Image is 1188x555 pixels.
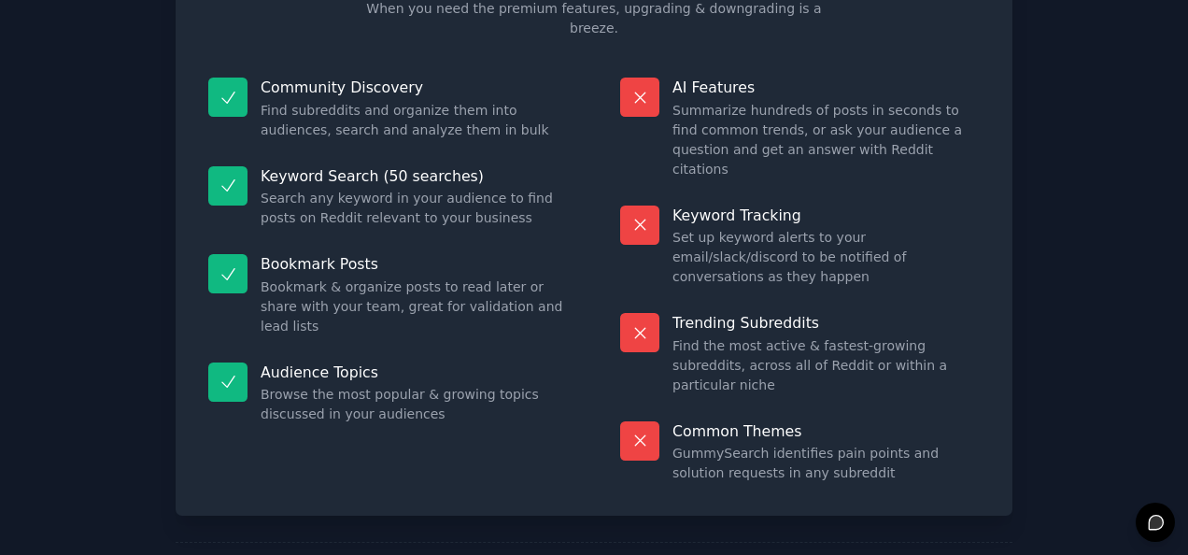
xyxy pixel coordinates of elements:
p: Bookmark Posts [261,254,568,274]
dd: Set up keyword alerts to your email/slack/discord to be notified of conversations as they happen [672,228,980,287]
p: Trending Subreddits [672,313,980,333]
p: Community Discovery [261,78,568,97]
dd: Find the most active & fastest-growing subreddits, across all of Reddit or within a particular niche [672,336,980,395]
p: Keyword Search (50 searches) [261,166,568,186]
dd: Browse the most popular & growing topics discussed in your audiences [261,385,568,424]
dd: Bookmark & organize posts to read later or share with your team, great for validation and lead lists [261,277,568,336]
dd: GummySearch identifies pain points and solution requests in any subreddit [672,444,980,483]
p: Common Themes [672,421,980,441]
p: AI Features [672,78,980,97]
p: Keyword Tracking [672,206,980,225]
dd: Find subreddits and organize them into audiences, search and analyze them in bulk [261,101,568,140]
p: Audience Topics [261,363,568,382]
dd: Search any keyword in your audience to find posts on Reddit relevant to your business [261,189,568,228]
dd: Summarize hundreds of posts in seconds to find common trends, or ask your audience a question and... [672,101,980,179]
